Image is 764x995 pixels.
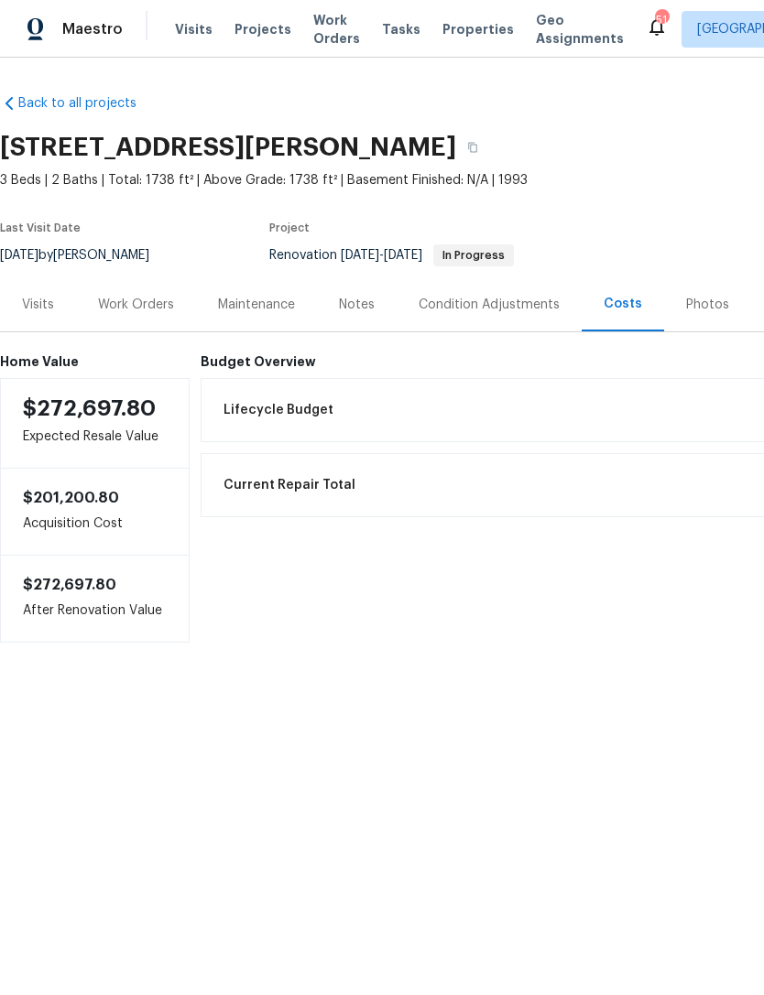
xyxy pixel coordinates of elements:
span: [DATE] [384,249,422,262]
div: Maintenance [218,296,295,314]
span: Project [269,222,310,233]
div: Visits [22,296,54,314]
span: $201,200.80 [23,491,119,505]
span: - [341,249,422,262]
span: Renovation [269,249,514,262]
span: Lifecycle Budget [224,401,333,419]
div: Costs [604,295,642,313]
div: Work Orders [98,296,174,314]
span: $272,697.80 [23,578,116,592]
span: [DATE] [341,249,379,262]
div: Condition Adjustments [419,296,560,314]
div: 51 [655,11,668,29]
div: Photos [686,296,729,314]
span: Work Orders [313,11,360,48]
span: In Progress [435,250,512,261]
span: Maestro [62,20,123,38]
span: Tasks [382,23,420,36]
button: Copy Address [456,131,489,164]
span: $272,697.80 [23,397,156,419]
div: Notes [339,296,375,314]
span: Visits [175,20,213,38]
span: Projects [235,20,291,38]
span: Properties [442,20,514,38]
span: Geo Assignments [536,11,624,48]
span: Current Repair Total [224,476,355,494]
